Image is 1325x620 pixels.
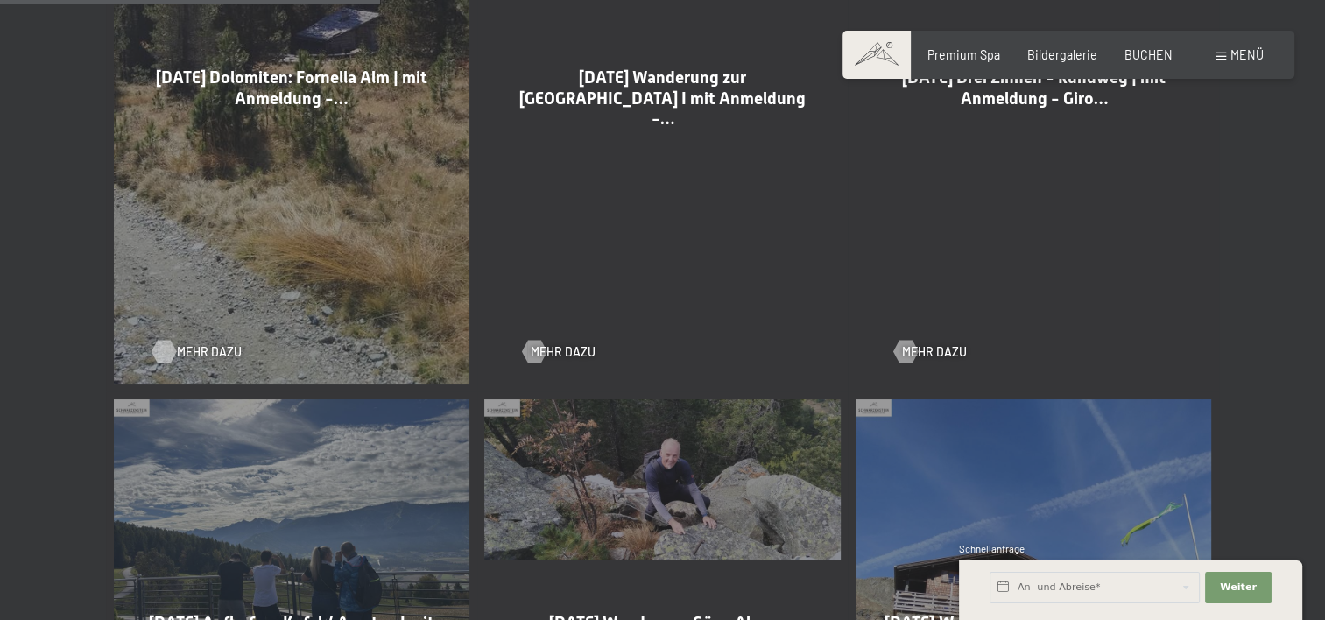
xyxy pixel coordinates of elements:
span: [DATE] Dolomiten: Fornella Alm | mit Anmeldung -… [156,67,427,108]
span: [DATE] Wanderung zur [GEOGRAPHIC_DATA] I mit Anmeldung -… [519,67,806,128]
span: [DATE] Drei Zinnen - Rundweg | mit Anmeldung - Giro… [902,67,1165,108]
span: Schnellanfrage [959,543,1025,554]
span: Weiter [1220,581,1257,595]
span: Mehr dazu [531,343,596,361]
span: Menü [1230,47,1264,62]
a: Mehr dazu [152,343,225,361]
a: Bildergalerie [1027,47,1097,62]
a: Mehr dazu [523,343,596,361]
a: BUCHEN [1124,47,1173,62]
button: Weiter [1205,572,1272,603]
span: Mehr dazu [902,343,967,361]
a: Mehr dazu [894,343,967,361]
a: Premium Spa [927,47,1000,62]
span: Mehr dazu [177,343,242,361]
